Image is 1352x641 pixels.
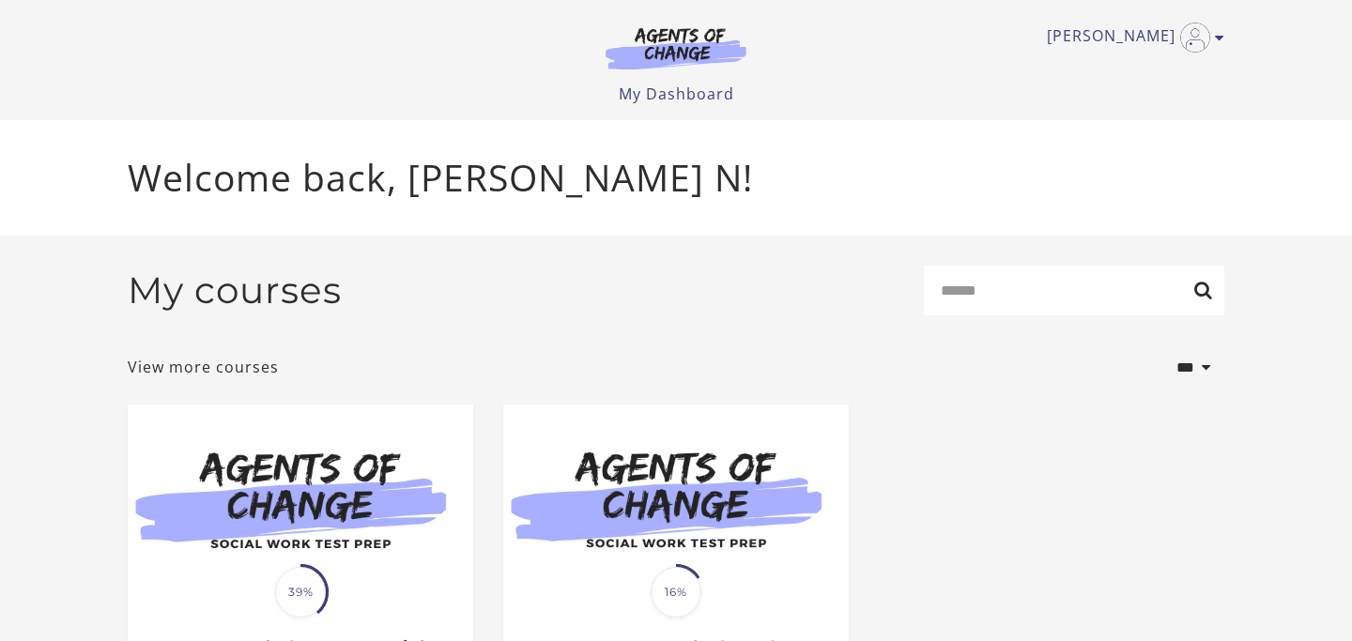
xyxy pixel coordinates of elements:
[1047,23,1215,53] a: Toggle menu
[128,268,342,313] h2: My courses
[586,26,766,69] img: Agents of Change Logo
[128,150,1224,206] p: Welcome back, [PERSON_NAME] N!
[128,356,279,378] a: View more courses
[651,567,701,618] span: 16%
[275,567,326,618] span: 39%
[619,84,734,104] a: My Dashboard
